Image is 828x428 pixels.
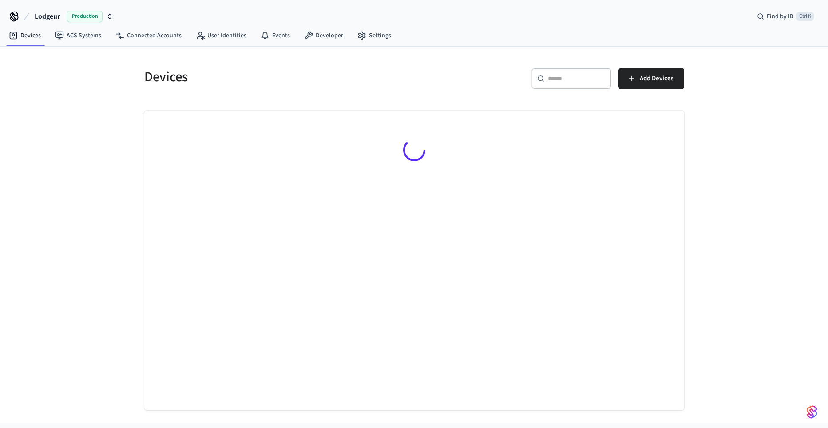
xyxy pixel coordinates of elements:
a: Settings [350,28,398,44]
h5: Devices [144,68,409,86]
span: Production [67,11,103,22]
span: Add Devices [640,73,673,84]
button: Add Devices [618,68,684,89]
span: Find by ID [767,12,794,21]
a: Connected Accounts [108,28,189,44]
a: ACS Systems [48,28,108,44]
span: Lodgeur [35,11,60,22]
a: User Identities [189,28,254,44]
img: SeamLogoGradient.69752ec5.svg [807,405,817,419]
a: Events [254,28,297,44]
a: Devices [2,28,48,44]
div: Find by IDCtrl K [750,8,821,24]
a: Developer [297,28,350,44]
span: Ctrl K [796,12,814,21]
